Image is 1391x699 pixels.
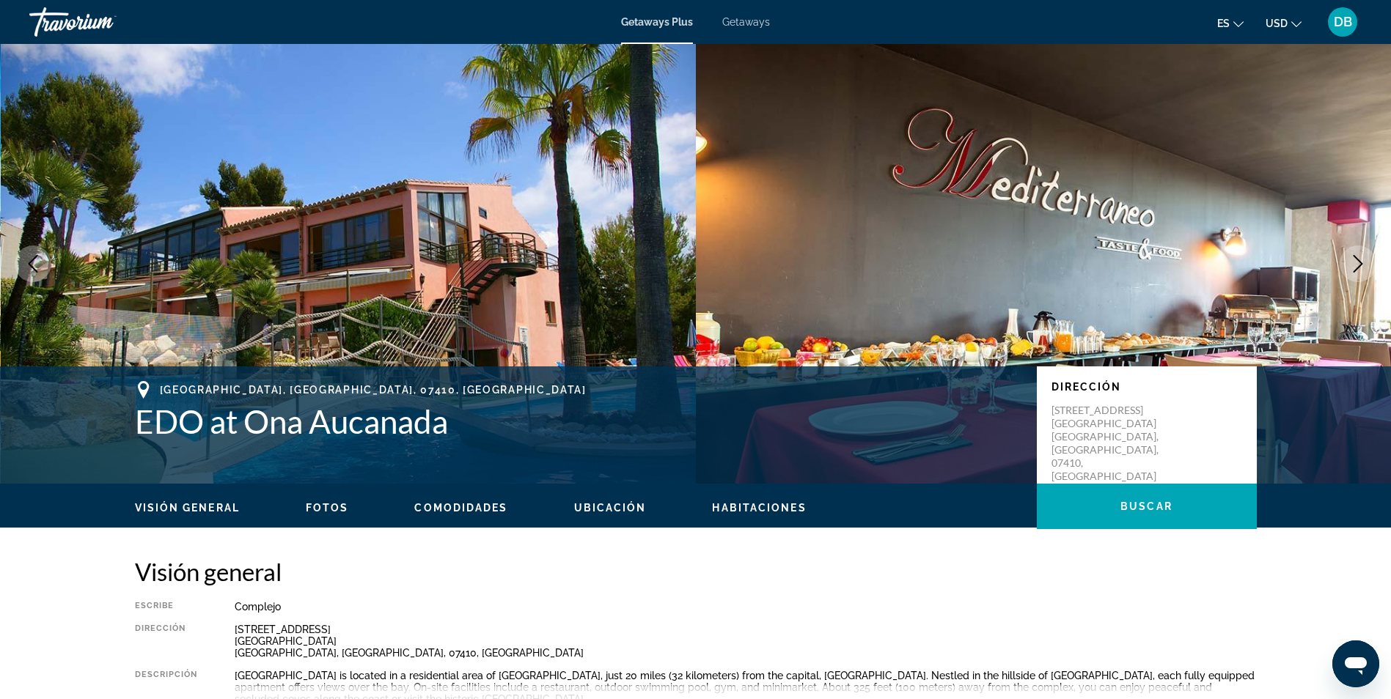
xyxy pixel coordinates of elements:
[1120,500,1172,512] span: Buscar
[414,501,507,514] button: Comodidades
[1324,7,1362,37] button: User Menu
[235,624,1257,659] div: [STREET_ADDRESS] [GEOGRAPHIC_DATA] [GEOGRAPHIC_DATA], [GEOGRAPHIC_DATA], 07410, [GEOGRAPHIC_DATA]
[1266,12,1302,34] button: Change currency
[574,502,647,514] span: Ubicación
[621,16,693,28] a: Getaways Plus
[1217,12,1244,34] button: Change language
[574,501,647,514] button: Ubicación
[1334,15,1352,29] span: DB
[235,601,1257,613] div: Complejo
[29,3,176,41] a: Travorium
[135,624,198,659] div: Dirección
[15,245,51,282] button: Previous image
[306,501,349,514] button: Fotos
[1217,18,1230,29] span: es
[1037,484,1257,529] button: Buscar
[722,16,770,28] a: Getaways
[712,501,806,514] button: Habitaciones
[135,502,240,514] span: Visión general
[135,601,198,613] div: Escribe
[135,501,240,514] button: Visión general
[1340,245,1376,282] button: Next image
[135,557,1257,586] h2: Visión general
[160,384,587,396] span: [GEOGRAPHIC_DATA], [GEOGRAPHIC_DATA], 07410, [GEOGRAPHIC_DATA]
[306,502,349,514] span: Fotos
[135,402,1022,440] h1: EDO at Ona Aucanada
[1051,404,1169,483] p: [STREET_ADDRESS] [GEOGRAPHIC_DATA] [GEOGRAPHIC_DATA], [GEOGRAPHIC_DATA], 07410, [GEOGRAPHIC_DATA]
[414,502,507,514] span: Comodidades
[1266,18,1288,29] span: USD
[1051,381,1242,393] p: Dirección
[1332,640,1379,687] iframe: Botón para iniciar la ventana de mensajería
[712,502,806,514] span: Habitaciones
